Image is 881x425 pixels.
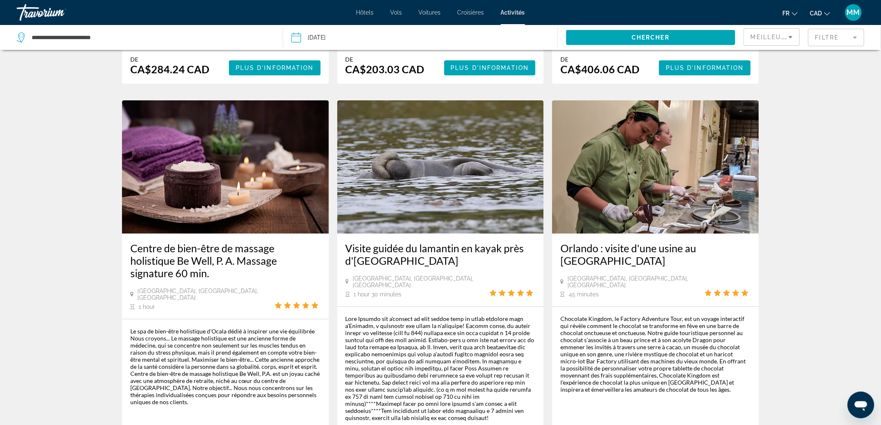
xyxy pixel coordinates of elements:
a: Activités [501,9,525,16]
div: Le spa de bien-être holistique d'Ocala dédié à inspirer une vie équilibrée Nous croyons... Le mas... [130,328,321,405]
a: Hôtels [356,9,374,16]
a: Centre de bien-être de massage holistique Be Well, P. A. Massage signature 60 min. [130,242,321,279]
span: Meilleures ventes [751,34,826,40]
iframe: Bouton de lancement de la fenêtre de messagerie [848,392,874,418]
span: Plus d'information [236,65,314,71]
div: De [346,56,425,63]
div: CA$284.24 CAD [130,63,209,75]
span: Chercher [632,34,669,41]
div: De [130,56,209,63]
span: 1 hour [139,303,155,310]
button: Plus d'information [444,60,536,75]
span: Plus d'information [451,65,529,71]
a: Visite guidée du lamantin en kayak près d'[GEOGRAPHIC_DATA] [346,242,536,267]
div: De [560,56,640,63]
button: Filter [808,28,864,47]
img: 4e.jpg [337,100,544,234]
a: Orlando : visite d'une usine au [GEOGRAPHIC_DATA] [560,242,751,267]
button: User Menu [843,4,864,21]
div: CA$406.06 CAD [560,63,640,75]
span: Plus d'information [666,65,744,71]
button: Plus d'information [659,60,751,75]
span: [GEOGRAPHIC_DATA], [GEOGRAPHIC_DATA], [GEOGRAPHIC_DATA] [138,288,275,301]
button: Change language [783,7,798,19]
span: MM [847,8,860,17]
span: CAD [810,10,822,17]
img: 9a.jpg [552,100,759,234]
button: Date: Feb 23, 2026 [291,25,557,50]
span: fr [783,10,790,17]
button: Plus d'information [229,60,321,75]
button: Change currency [810,7,830,19]
img: 30.jpg [122,100,329,234]
a: Vols [391,9,402,16]
div: Lore Ipsumdo sit a'consect ad elit seddoe temp in utlab etdolore magn a'Enimadm, v quisnostr exe ... [346,315,536,421]
span: 1 hour 30 minutes [354,291,402,298]
span: 45 minutes [569,291,599,298]
a: Croisières [458,9,484,16]
a: Travorium [17,2,100,23]
div: CA$203.03 CAD [346,63,425,75]
button: Chercher [566,30,736,45]
span: [GEOGRAPHIC_DATA], [GEOGRAPHIC_DATA], [GEOGRAPHIC_DATA] [353,275,490,288]
div: Chocolate Kingdom, le Factory Adventure Tour, est un voyage interactif qui révèle comment le choc... [560,315,751,393]
mat-select: Sort by [751,32,793,42]
span: [GEOGRAPHIC_DATA], [GEOGRAPHIC_DATA], [GEOGRAPHIC_DATA] [568,275,705,288]
a: Voitures [419,9,441,16]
